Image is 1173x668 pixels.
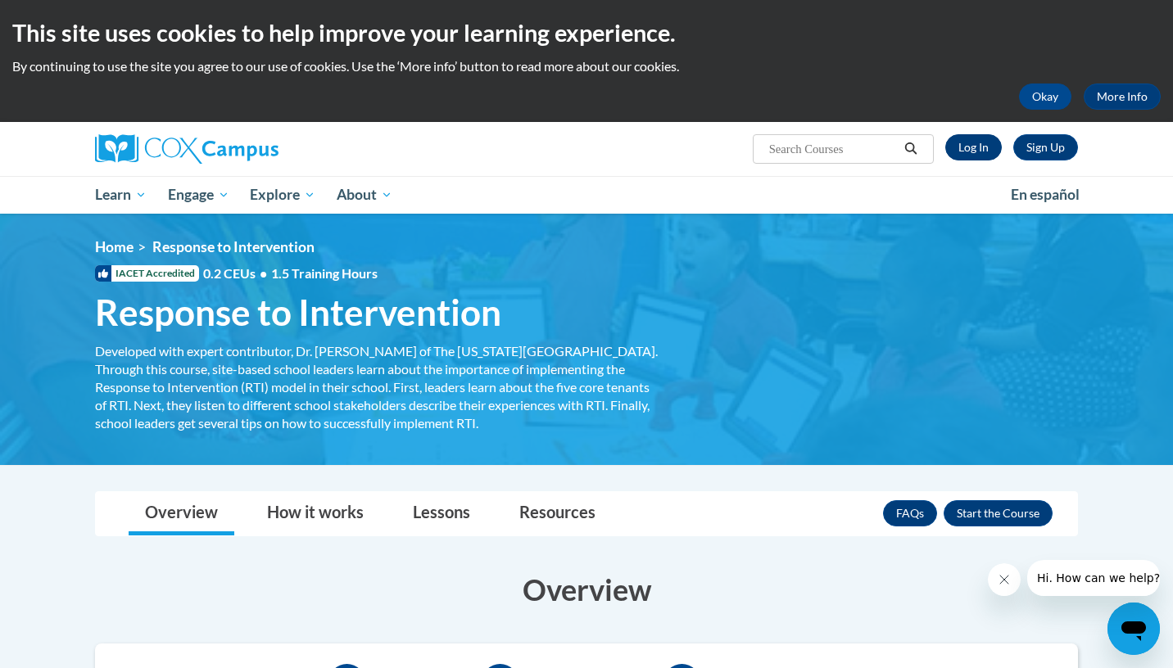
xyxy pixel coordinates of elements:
img: Cox Campus [95,134,279,164]
a: En español [1000,178,1090,212]
h2: This site uses cookies to help improve your learning experience. [12,16,1161,49]
iframe: Message from company [1027,560,1160,596]
a: Explore [239,176,326,214]
a: Log In [945,134,1002,160]
span: • [260,265,267,281]
button: Okay [1019,83,1071,110]
span: Engage [168,185,229,205]
a: How it works [251,492,380,535]
a: FAQs [883,500,937,526]
h3: Overview [95,569,1078,610]
p: By continuing to use the site you agree to our use of cookies. Use the ‘More info’ button to read... [12,57,1161,75]
div: Developed with expert contributor, Dr. [PERSON_NAME] of The [US_STATE][GEOGRAPHIC_DATA]. Through ... [95,342,660,432]
a: Overview [129,492,234,535]
button: Search [899,139,923,159]
span: About [337,185,392,205]
span: 1.5 Training Hours [271,265,378,281]
a: Lessons [396,492,487,535]
div: Main menu [70,176,1103,214]
span: Response to Intervention [152,238,315,255]
a: Resources [503,492,612,535]
span: IACET Accredited [95,265,199,282]
button: Enroll [944,500,1053,526]
span: Response to Intervention [95,291,501,334]
a: More Info [1084,83,1161,110]
iframe: Close message [988,563,1021,596]
span: En español [1011,186,1080,203]
span: Learn [95,185,147,205]
span: 0.2 CEUs [203,264,378,282]
a: Home [95,238,134,255]
a: Learn [84,176,157,214]
a: Register [1013,134,1078,160]
span: Explore [250,185,315,205]
a: Engage [157,176,240,214]
a: About [326,176,403,214]
a: Cox Campus [95,134,406,164]
input: Search Courses [768,139,899,159]
iframe: Button to launch messaging window [1107,603,1160,655]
